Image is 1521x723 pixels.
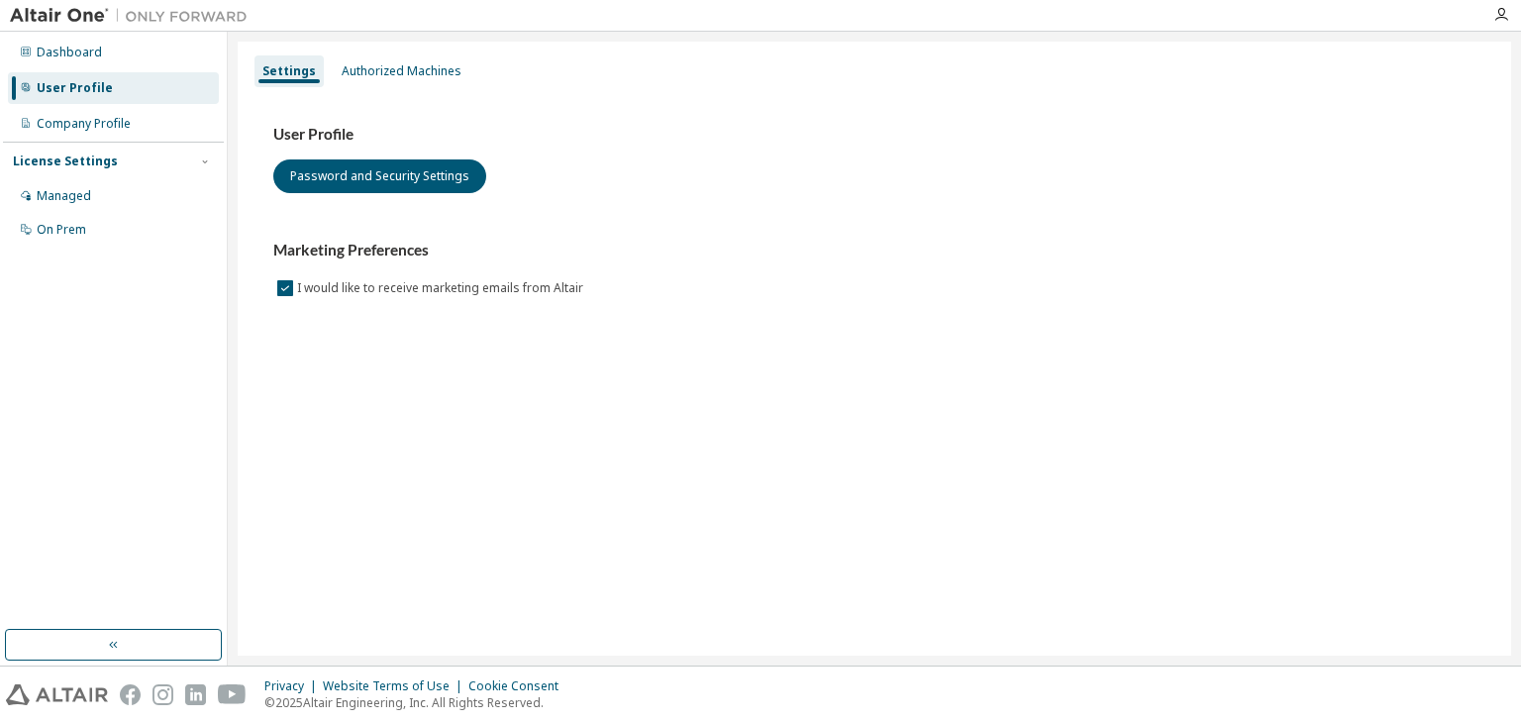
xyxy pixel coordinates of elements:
[152,684,173,705] img: instagram.svg
[37,45,102,60] div: Dashboard
[273,125,1475,145] h3: User Profile
[6,684,108,705] img: altair_logo.svg
[37,222,86,238] div: On Prem
[342,63,461,79] div: Authorized Machines
[120,684,141,705] img: facebook.svg
[37,188,91,204] div: Managed
[323,678,468,694] div: Website Terms of Use
[297,276,587,300] label: I would like to receive marketing emails from Altair
[262,63,316,79] div: Settings
[10,6,257,26] img: Altair One
[37,80,113,96] div: User Profile
[264,694,570,711] p: © 2025 Altair Engineering, Inc. All Rights Reserved.
[273,159,486,193] button: Password and Security Settings
[13,154,118,169] div: License Settings
[264,678,323,694] div: Privacy
[273,241,1475,260] h3: Marketing Preferences
[468,678,570,694] div: Cookie Consent
[37,116,131,132] div: Company Profile
[185,684,206,705] img: linkedin.svg
[218,684,247,705] img: youtube.svg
